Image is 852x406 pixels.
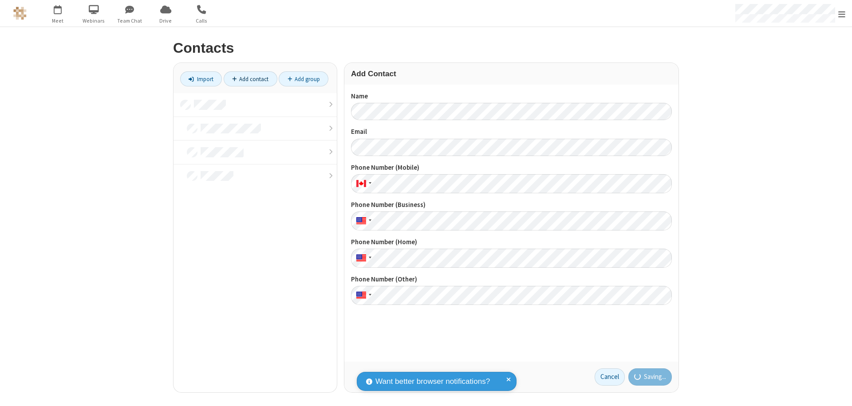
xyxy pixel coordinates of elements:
[351,70,672,78] h3: Add Contact
[180,71,222,86] a: Import
[351,163,672,173] label: Phone Number (Mobile)
[173,40,679,56] h2: Contacts
[113,17,146,25] span: Team Chat
[375,376,490,387] span: Want better browser notifications?
[224,71,277,86] a: Add contact
[351,211,374,230] div: United States: + 1
[628,368,672,386] button: Saving...
[279,71,328,86] a: Add group
[351,174,374,193] div: Canada: + 1
[351,91,672,101] label: Name
[351,274,672,285] label: Phone Number (Other)
[644,372,666,382] span: Saving...
[149,17,182,25] span: Drive
[351,127,672,137] label: Email
[351,237,672,247] label: Phone Number (Home)
[77,17,110,25] span: Webinars
[595,368,625,386] a: Cancel
[185,17,218,25] span: Calls
[13,7,27,20] img: QA Selenium DO NOT DELETE OR CHANGE
[351,249,374,268] div: United States: + 1
[351,286,374,305] div: United States: + 1
[41,17,75,25] span: Meet
[351,200,672,210] label: Phone Number (Business)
